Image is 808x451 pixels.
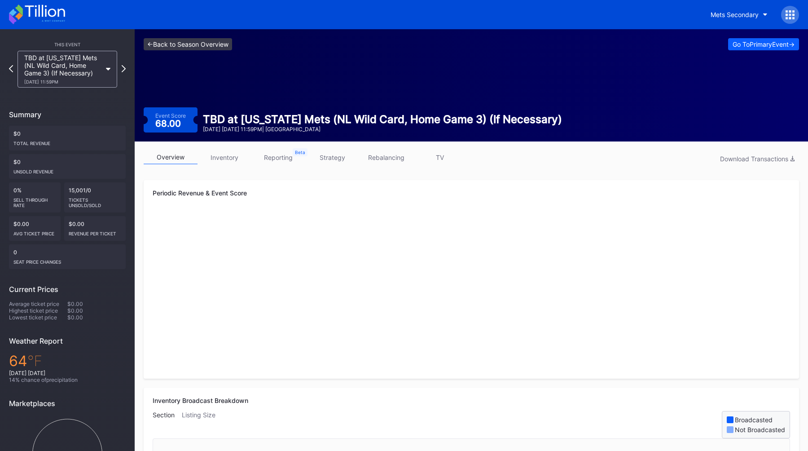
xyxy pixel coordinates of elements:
svg: Chart title [153,302,790,370]
div: 14 % chance of precipitation [9,376,126,383]
div: $0 [9,154,126,179]
a: strategy [305,150,359,164]
div: Total Revenue [13,137,121,146]
div: Download Transactions [720,155,795,163]
div: Average ticket price [9,301,67,307]
div: Event Score [155,112,186,119]
div: $0.00 [64,216,126,241]
div: Listing Size [182,411,223,438]
div: Inventory Broadcast Breakdown [153,397,790,404]
div: Periodic Revenue & Event Score [153,189,790,197]
div: $0.00 [67,307,126,314]
a: rebalancing [359,150,413,164]
div: Avg ticket price [13,227,56,236]
div: Lowest ticket price [9,314,67,321]
div: TBD at [US_STATE] Mets (NL Wild Card, Home Game 3) (If Necessary) [203,113,562,126]
div: This Event [9,42,126,47]
div: Highest ticket price [9,307,67,314]
div: 0% [9,182,61,212]
div: $0 [9,126,126,150]
div: $0.00 [67,301,126,307]
div: $0.00 [67,314,126,321]
div: Mets Secondary [711,11,759,18]
div: [DATE] 11:59PM [24,79,101,84]
div: Section [153,411,182,438]
div: 64 [9,352,126,370]
div: 0 [9,244,126,269]
div: Go To Primary Event -> [733,40,795,48]
div: Not Broadcasted [735,426,785,433]
div: Tickets Unsold/Sold [69,194,122,208]
a: reporting [251,150,305,164]
div: TBD at [US_STATE] Mets (NL Wild Card, Home Game 3) (If Necessary) [24,54,101,84]
div: Broadcasted [735,416,773,424]
div: Current Prices [9,285,126,294]
button: Download Transactions [716,153,799,165]
button: Mets Secondary [704,6,774,23]
div: [DATE] [DATE] [9,370,126,376]
div: Revenue per ticket [69,227,122,236]
div: Weather Report [9,336,126,345]
div: 68.00 [155,119,183,128]
span: ℉ [27,352,42,370]
div: Unsold Revenue [13,165,121,174]
button: Go ToPrimaryEvent-> [728,38,799,50]
div: Sell Through Rate [13,194,56,208]
svg: Chart title [153,212,790,302]
a: inventory [198,150,251,164]
div: $0.00 [9,216,61,241]
div: 15,001/0 [64,182,126,212]
a: overview [144,150,198,164]
div: seat price changes [13,256,121,265]
div: Summary [9,110,126,119]
div: Marketplaces [9,399,126,408]
a: <-Back to Season Overview [144,38,232,50]
div: [DATE] [DATE] 11:59PM | [GEOGRAPHIC_DATA] [203,126,562,133]
a: TV [413,150,467,164]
